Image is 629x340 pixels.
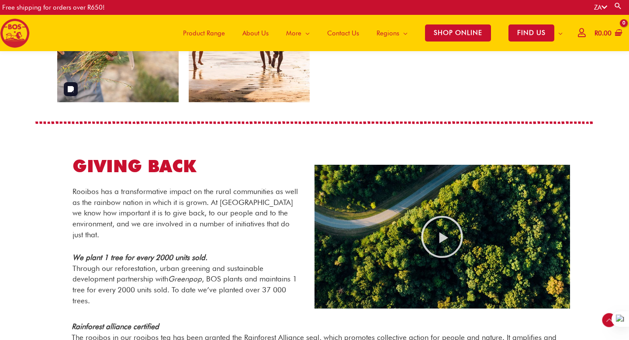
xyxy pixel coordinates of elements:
[168,274,202,283] em: Greenpop
[593,24,622,43] a: View Shopping Cart, empty
[73,252,302,306] p: Through our reforestation, urban greening and sustainable development partnership with , BOS plan...
[73,186,302,240] p: Rooibos has a transformative impact on the rural communities as well as the rainbow nation in whi...
[425,24,491,42] span: SHOP ONLINE
[277,15,318,51] a: More
[73,253,207,262] em: We plant 1 tree for every 2000 units sold.
[327,20,359,46] span: Contact Us
[377,20,399,46] span: Regions
[594,3,607,11] a: ZA
[594,29,612,37] bdi: 0.00
[73,155,302,177] h2: GIVING BACK
[174,15,234,51] a: Product Range
[183,20,225,46] span: Product Range
[416,15,500,51] a: SHOP ONLINE
[594,29,598,37] span: R
[614,2,622,10] a: Search button
[168,15,571,51] nav: Site Navigation
[368,15,416,51] a: Regions
[286,20,301,46] span: More
[242,20,269,46] span: About Us
[508,24,554,42] span: FIND US
[420,215,464,259] div: Play Video
[72,322,159,331] strong: Rainforest alliance certified
[318,15,368,51] a: Contact Us
[234,15,277,51] a: About Us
